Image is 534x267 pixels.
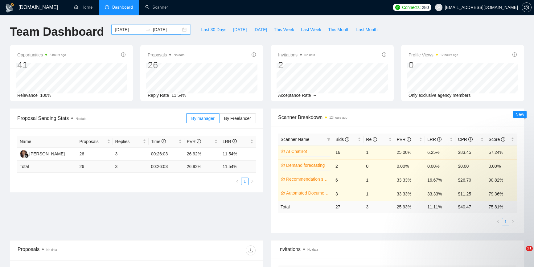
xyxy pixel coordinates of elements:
[241,178,248,185] a: 1
[115,26,143,33] input: Start date
[407,137,411,142] span: info-circle
[10,25,104,39] h1: Team Dashboard
[171,93,186,98] span: 11.54%
[486,159,517,173] td: 0.00%
[489,137,505,142] span: Score
[468,137,473,142] span: info-circle
[286,176,329,183] a: Recommendation system
[148,51,184,59] span: Proposals
[278,93,311,98] span: Acceptance Rate
[24,154,29,158] img: gigradar-bm.png
[353,25,381,35] button: Last Month
[307,248,318,251] span: No data
[455,145,486,159] td: $83.45
[113,136,149,148] th: Replies
[184,161,220,173] td: 26.92 %
[325,25,353,35] button: This Month
[281,177,285,181] span: crown
[427,137,442,142] span: LRR
[356,26,377,33] span: Last Month
[17,161,77,173] td: Total
[286,190,329,196] a: Automated Document Processing
[246,248,255,253] span: download
[232,139,237,143] span: info-circle
[115,138,142,145] span: Replies
[394,159,425,173] td: 0.00%
[345,137,349,142] span: info-circle
[278,245,516,253] span: Invitations
[253,26,267,33] span: [DATE]
[220,161,256,173] td: 11.54 %
[298,25,325,35] button: Last Week
[17,93,38,98] span: Relevance
[113,161,149,173] td: 3
[29,150,65,157] div: [PERSON_NAME]
[184,148,220,161] td: 26.92%
[425,145,455,159] td: 6.25%
[281,163,285,167] span: crown
[458,137,472,142] span: CPR
[187,139,201,144] span: PVR
[409,93,471,98] span: Only exclusive agency members
[249,178,256,185] button: right
[278,113,517,121] span: Scanner Breakdown
[333,187,364,201] td: 3
[162,139,166,143] span: info-circle
[425,201,455,213] td: 11.11 %
[333,201,364,213] td: 27
[201,26,226,33] span: Last 30 Days
[252,52,256,57] span: info-circle
[437,137,442,142] span: info-circle
[425,187,455,201] td: 33.33%
[121,52,125,57] span: info-circle
[113,148,149,161] td: 3
[516,112,524,117] span: New
[455,173,486,187] td: $26.70
[77,148,113,161] td: 26
[224,116,251,121] span: By Freelancer
[76,117,86,121] span: No data
[234,178,241,185] button: left
[278,201,333,213] td: Total
[148,59,184,71] div: 26
[314,93,316,98] span: --
[233,26,247,33] span: [DATE]
[486,201,517,213] td: 75.81 %
[486,145,517,159] td: 57.24%
[512,52,517,57] span: info-circle
[364,145,394,159] td: 1
[409,59,458,71] div: 0
[151,139,166,144] span: Time
[77,161,113,173] td: 26
[174,53,184,57] span: No data
[191,116,214,121] span: By manager
[278,51,315,59] span: Invitations
[422,4,429,11] span: 280
[286,162,329,169] a: Demand forecasting
[20,150,27,158] img: DS
[149,148,184,161] td: 00:26:03
[364,201,394,213] td: 3
[105,5,109,9] span: dashboard
[335,137,349,142] span: Bids
[409,51,458,59] span: Profile Views
[146,27,150,32] span: swap-right
[366,137,377,142] span: Re
[250,25,270,35] button: [DATE]
[333,145,364,159] td: 16
[197,139,201,143] span: info-circle
[373,137,377,142] span: info-circle
[149,161,184,173] td: 00:26:03
[74,5,92,10] a: homeHome
[425,159,455,173] td: 0.00%
[148,93,169,98] span: Reply Rate
[394,145,425,159] td: 25.00%
[440,53,458,57] time: 12 hours ago
[486,187,517,201] td: 79.36%
[395,5,400,10] img: upwork-logo.png
[46,248,57,252] span: No data
[270,25,298,35] button: This Week
[329,116,347,119] time: 12 hours ago
[364,187,394,201] td: 1
[281,149,285,154] span: crown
